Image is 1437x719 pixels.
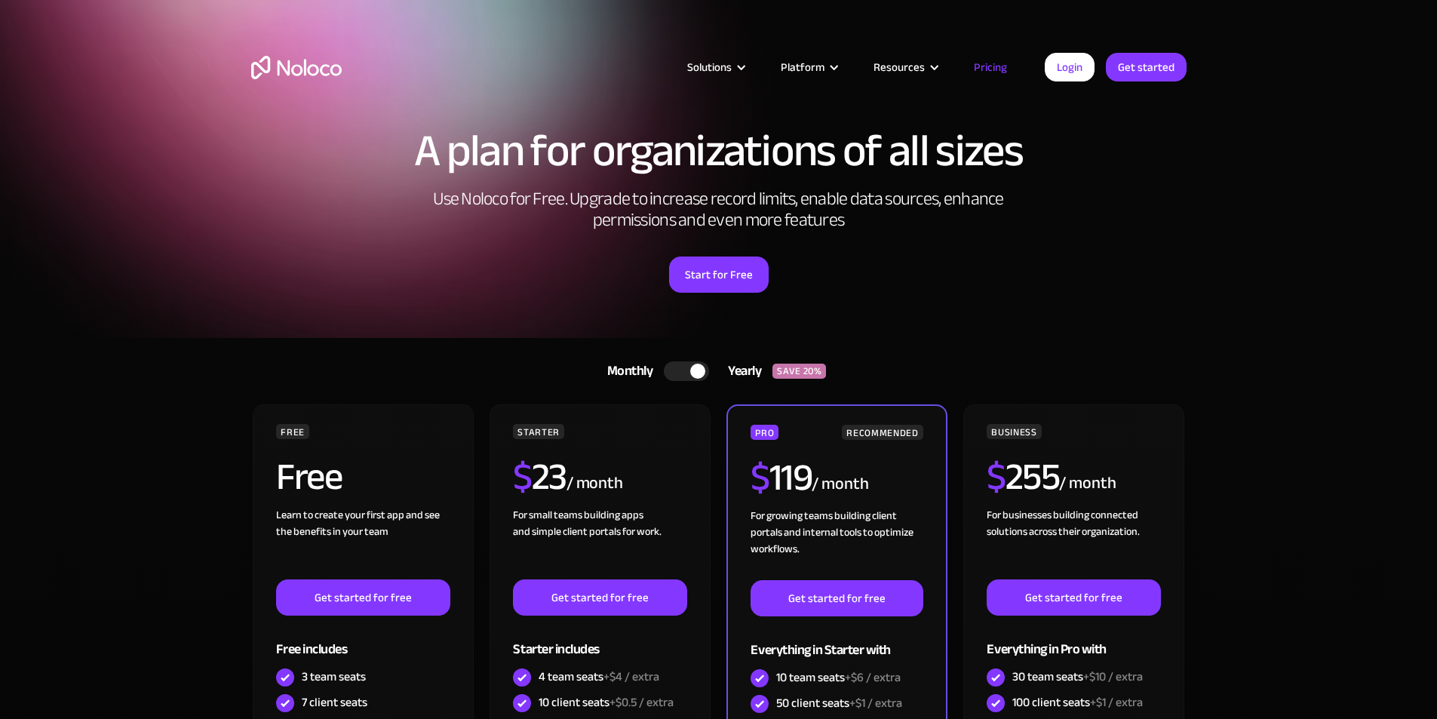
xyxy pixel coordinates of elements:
h1: A plan for organizations of all sizes [251,128,1187,174]
span: +$1 / extra [1090,691,1143,714]
div: 100 client seats [1012,694,1143,711]
div: Resources [874,57,925,77]
div: PRO [751,425,778,440]
div: SAVE 20% [772,364,826,379]
div: For growing teams building client portals and internal tools to optimize workflows. [751,508,923,580]
a: Get started for free [751,580,923,616]
div: STARTER [513,424,563,439]
div: BUSINESS [987,424,1041,439]
a: Get started for free [987,579,1160,616]
div: Resources [855,57,955,77]
div: 4 team seats [539,668,659,685]
div: FREE [276,424,309,439]
div: 3 team seats [302,668,366,685]
div: 10 team seats [776,669,901,686]
div: 10 client seats [539,694,674,711]
div: Everything in Starter with [751,616,923,665]
a: Start for Free [669,257,769,293]
a: Get started [1106,53,1187,81]
span: +$6 / extra [845,666,901,689]
span: $ [987,441,1006,512]
h2: Free [276,458,342,496]
div: For businesses building connected solutions across their organization. ‍ [987,507,1160,579]
h2: 255 [987,458,1059,496]
h2: 23 [513,458,567,496]
div: RECOMMENDED [842,425,923,440]
a: Get started for free [513,579,686,616]
div: Everything in Pro with [987,616,1160,665]
div: Starter includes [513,616,686,665]
div: 50 client seats [776,695,902,711]
div: Monthly [588,360,665,383]
div: / month [812,472,868,496]
div: 30 team seats [1012,668,1143,685]
div: / month [567,472,623,496]
h2: 119 [751,459,812,496]
a: Login [1045,53,1095,81]
div: Free includes [276,616,450,665]
div: For small teams building apps and simple client portals for work. ‍ [513,507,686,579]
a: Get started for free [276,579,450,616]
span: +$0.5 / extra [609,691,674,714]
span: $ [751,442,769,513]
span: +$10 / extra [1083,665,1143,688]
div: / month [1059,472,1116,496]
div: Learn to create your first app and see the benefits in your team ‍ [276,507,450,579]
div: 7 client seats [302,694,367,711]
span: $ [513,441,532,512]
div: Yearly [709,360,772,383]
span: +$1 / extra [849,692,902,714]
div: Solutions [668,57,762,77]
a: home [251,56,342,79]
div: Solutions [687,57,732,77]
div: Platform [762,57,855,77]
a: Pricing [955,57,1026,77]
div: Platform [781,57,824,77]
h2: Use Noloco for Free. Upgrade to increase record limits, enable data sources, enhance permissions ... [417,189,1021,231]
span: +$4 / extra [603,665,659,688]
